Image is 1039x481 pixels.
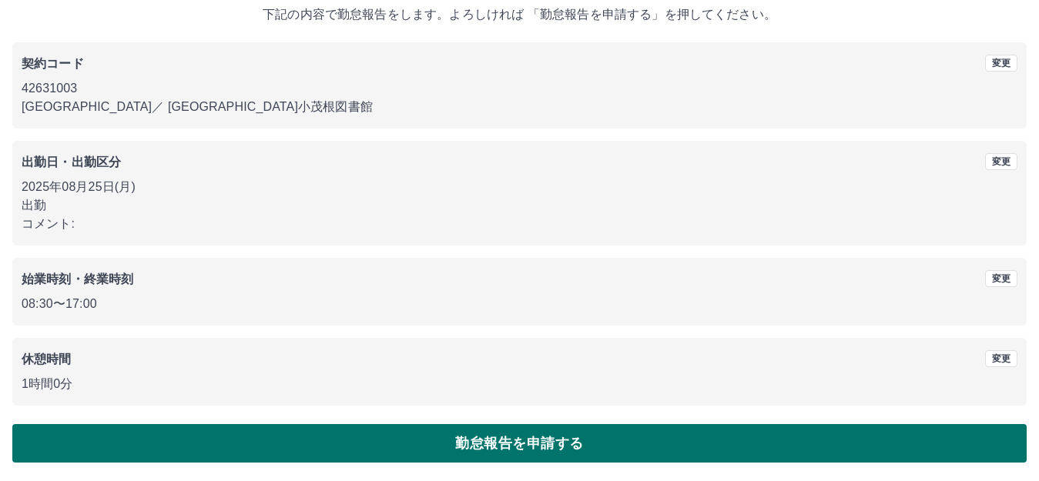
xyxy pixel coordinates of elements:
b: 契約コード [22,57,84,70]
button: 変更 [985,270,1017,287]
p: 下記の内容で勤怠報告をします。よろしければ 「勤怠報告を申請する」を押してください。 [12,5,1027,24]
p: 42631003 [22,79,1017,98]
p: 08:30 〜 17:00 [22,295,1017,313]
p: コメント: [22,215,1017,233]
b: 始業時刻・終業時刻 [22,272,133,286]
p: [GEOGRAPHIC_DATA] ／ [GEOGRAPHIC_DATA]小茂根図書館 [22,98,1017,116]
b: 出勤日・出勤区分 [22,155,121,169]
p: 1時間0分 [22,375,1017,393]
p: 2025年08月25日(月) [22,178,1017,196]
button: 勤怠報告を申請する [12,424,1027,463]
button: 変更 [985,153,1017,170]
button: 変更 [985,55,1017,72]
p: 出勤 [22,196,1017,215]
b: 休憩時間 [22,352,72,366]
button: 変更 [985,350,1017,367]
